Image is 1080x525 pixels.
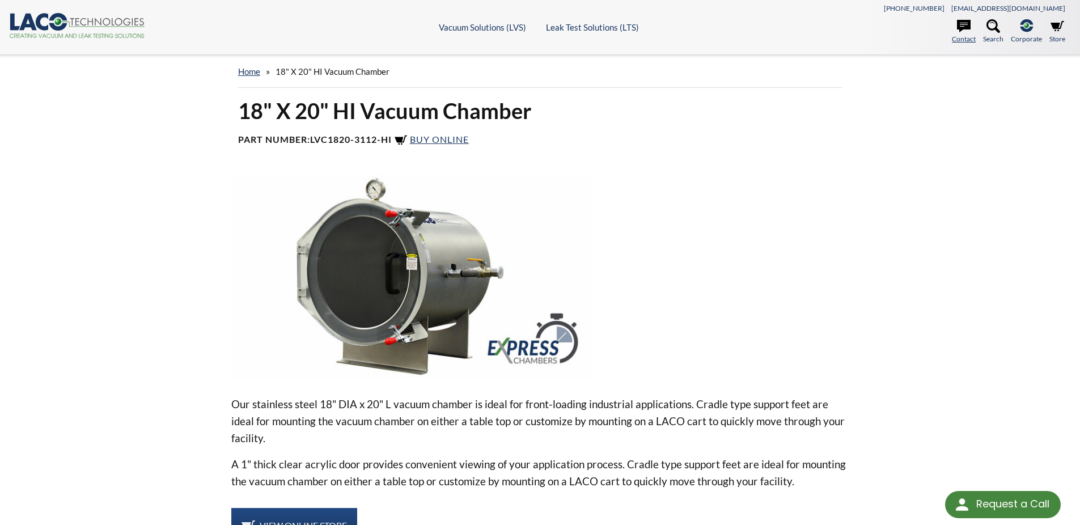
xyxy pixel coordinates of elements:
p: A 1" thick clear acrylic door provides convenient viewing of your application process. Cradle typ... [231,456,849,490]
div: » [238,56,842,88]
a: Buy Online [394,134,469,145]
a: Vacuum Solutions (LVS) [439,22,526,32]
h4: Part Number: [238,134,842,147]
a: home [238,66,260,77]
p: Our stainless steel 18" DIA x 20" L vacuum chamber is ideal for front-loading industrial applicat... [231,396,849,447]
span: 18" X 20" HI Vacuum Chamber [276,66,389,77]
a: Leak Test Solutions (LTS) [546,22,639,32]
a: Contact [952,19,976,44]
div: Request a Call [976,491,1049,517]
a: Store [1049,19,1065,44]
div: Request a Call [945,491,1061,518]
b: LVC1820-3112-HI [310,134,392,145]
img: LVC1820-3112-HI Horizontal Express Chamber, right side angled view [231,175,593,378]
a: [EMAIL_ADDRESS][DOMAIN_NAME] [951,4,1065,12]
a: [PHONE_NUMBER] [884,4,945,12]
span: Buy Online [410,134,469,145]
h1: 18" X 20" HI Vacuum Chamber [238,97,842,125]
span: Corporate [1011,33,1042,44]
a: Search [983,19,1003,44]
img: round button [953,496,971,514]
